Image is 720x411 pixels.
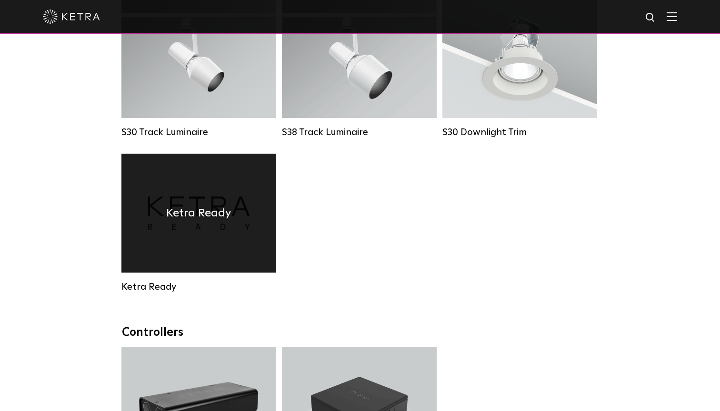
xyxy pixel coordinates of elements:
[645,12,657,24] img: search icon
[121,127,276,138] div: S30 Track Luminaire
[667,12,677,21] img: Hamburger%20Nav.svg
[166,204,231,222] h4: Ketra Ready
[121,281,276,293] div: Ketra Ready
[121,154,276,294] a: Ketra Ready Ketra Ready
[442,127,597,138] div: S30 Downlight Trim
[282,127,437,138] div: S38 Track Luminaire
[122,326,598,340] div: Controllers
[43,10,100,24] img: ketra-logo-2019-white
